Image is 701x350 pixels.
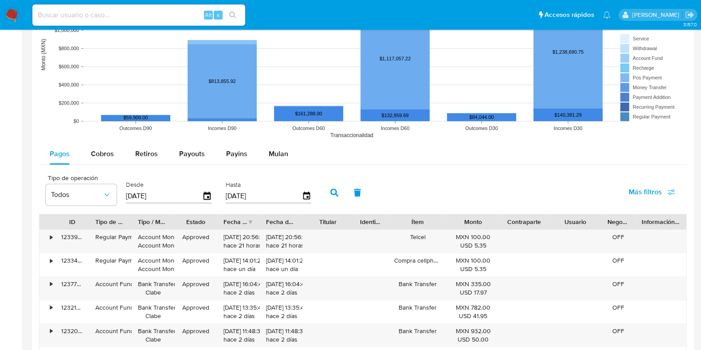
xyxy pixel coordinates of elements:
[632,11,682,19] p: carlos.soto@mercadolibre.com.mx
[32,9,245,21] input: Buscar usuario o caso...
[683,21,697,28] span: 3.157.0
[544,10,594,20] span: Accesos rápidos
[685,10,694,20] a: Salir
[205,11,212,19] span: Alt
[603,11,611,19] a: Notificaciones
[217,11,219,19] span: s
[223,9,242,21] button: search-icon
